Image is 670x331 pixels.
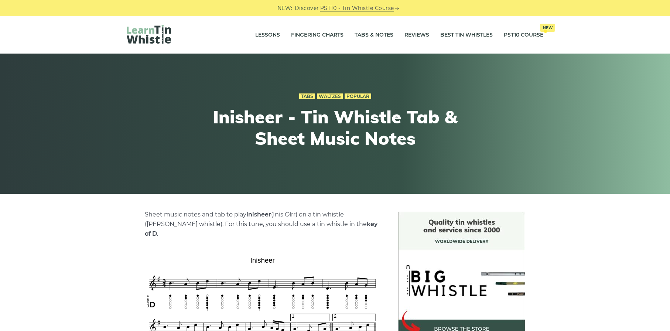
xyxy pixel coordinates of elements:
[299,93,315,99] a: Tabs
[504,26,543,44] a: PST10 CourseNew
[291,26,343,44] a: Fingering Charts
[440,26,493,44] a: Best Tin Whistles
[145,210,380,239] p: Sheet music notes and tab to play (Inis Oírr) on a tin whistle ([PERSON_NAME] whistle). For this ...
[127,25,171,44] img: LearnTinWhistle.com
[345,93,371,99] a: Popular
[404,26,429,44] a: Reviews
[540,24,555,32] span: New
[255,26,280,44] a: Lessons
[355,26,393,44] a: Tabs & Notes
[246,211,271,218] strong: Inisheer
[199,106,471,149] h1: Inisheer - Tin Whistle Tab & Sheet Music Notes
[317,93,343,99] a: Waltzes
